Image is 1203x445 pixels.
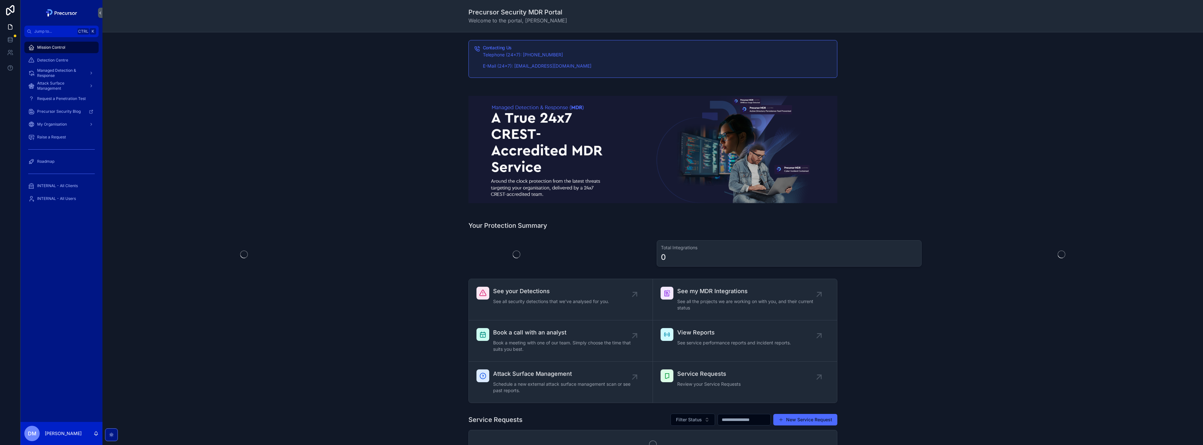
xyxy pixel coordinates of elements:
[24,93,99,104] a: Request a Penetration Test
[677,298,819,311] span: See all the projects we are working on with you, and their current status
[37,81,84,91] span: Attack Surface Management
[661,244,917,251] h3: Total Integrations
[773,414,837,425] button: New Service Request
[44,8,79,18] img: App logo
[677,369,741,378] span: Service Requests
[677,328,791,337] span: View Reports
[493,340,635,352] span: Book a meeting with one of our team. Simply choose the time that suits you best.
[653,362,837,403] a: Service RequestsReview your Service Requests
[493,369,635,378] span: Attack Surface Management
[653,320,837,362] a: View ReportsSee service performance reports and incident reports.
[671,414,715,426] button: Select Button
[469,279,653,320] a: See your DetectionsSee all security detections that we've analysed for you.
[24,156,99,167] a: Roadmap
[24,80,99,92] a: Attack Surface Management
[653,279,837,320] a: See my MDR IntegrationsSee all the projects we are working on with you, and their current status
[37,135,66,140] span: Raise a Request
[24,131,99,143] a: Raise a Request
[37,45,65,50] span: Mission Control
[37,196,76,201] span: INTERNAL - All Users
[469,320,653,362] a: Book a call with an analystBook a meeting with one of our team. Simply choose the time that suits...
[28,430,37,437] span: DM
[20,37,102,213] div: scrollable content
[24,119,99,130] a: My Organisation
[483,45,832,50] h5: Contacting Us
[493,381,635,394] span: Schedule a new external attack surface management scan or see past reports.
[468,8,567,17] h1: Precursor Security MDR Portal
[77,28,89,35] span: Ctrl
[469,362,653,403] a: Attack Surface ManagementSchedule a new external attack surface management scan or see past reports.
[468,221,547,230] h1: Your Protection Summary
[37,68,84,78] span: Managed Detection & Response
[493,287,609,296] span: See your Detections
[24,106,99,117] a: Precursor Security Blog
[24,54,99,66] a: Detection Centre
[676,416,702,423] span: Filter Status
[34,29,75,34] span: Jump to...
[483,51,832,70] div: Telephone (24x7): 01912491612 E-Mail (24x7): soc@precursorsecurity.com
[468,415,523,424] h1: Service Requests
[493,298,609,305] span: See all security detections that we've analysed for you.
[24,180,99,192] a: INTERNAL - All Clients
[483,51,832,59] p: Telephone (24x7): [PHONE_NUMBER]
[37,58,68,63] span: Detection Centre
[24,193,99,204] a: INTERNAL - All Users
[483,62,832,70] p: E-Mail (24x7): [EMAIL_ADDRESS][DOMAIN_NAME]
[90,29,95,34] span: K
[24,42,99,53] a: Mission Control
[24,26,99,37] button: Jump to...CtrlK
[37,122,67,127] span: My Organisation
[677,340,791,346] span: See service performance reports and incident reports.
[37,96,86,101] span: Request a Penetration Test
[677,287,819,296] span: See my MDR Integrations
[677,381,741,387] span: Review your Service Requests
[37,109,81,114] span: Precursor Security Blog
[493,328,635,337] span: Book a call with an analyst
[661,252,666,262] div: 0
[24,67,99,79] a: Managed Detection & Response
[37,183,78,188] span: INTERNAL - All Clients
[468,96,837,203] img: 17888-2024-08-22-14_25_07-Picture1.png
[468,17,567,24] span: Welcome to the portal, [PERSON_NAME]
[37,159,54,164] span: Roadmap
[45,430,82,437] p: [PERSON_NAME]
